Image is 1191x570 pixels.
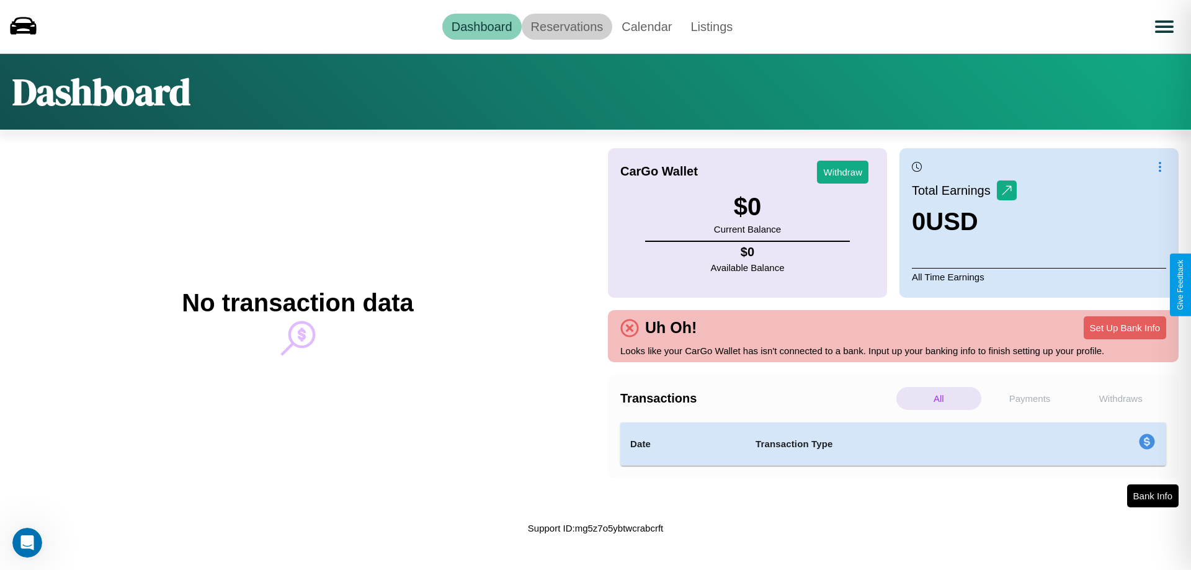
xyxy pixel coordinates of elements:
div: Give Feedback [1176,260,1185,310]
table: simple table [620,422,1166,466]
h3: 0 USD [912,208,1017,236]
h4: Date [630,437,736,452]
p: Withdraws [1078,387,1163,410]
p: Total Earnings [912,179,997,202]
h4: $ 0 [711,245,785,259]
h4: CarGo Wallet [620,164,698,179]
button: Bank Info [1127,484,1179,507]
h4: Transactions [620,391,893,406]
button: Open menu [1147,9,1182,44]
h4: Uh Oh! [639,319,703,337]
p: Payments [988,387,1073,410]
a: Listings [681,14,742,40]
a: Reservations [522,14,613,40]
p: Support ID: mg5z7o5ybtwcrabcrft [528,520,663,537]
p: Available Balance [711,259,785,276]
a: Dashboard [442,14,522,40]
p: All Time Earnings [912,268,1166,285]
h3: $ 0 [714,193,781,221]
a: Calendar [612,14,681,40]
button: Set Up Bank Info [1084,316,1166,339]
h2: No transaction data [182,289,413,317]
p: Current Balance [714,221,781,238]
button: Withdraw [817,161,868,184]
p: Looks like your CarGo Wallet has isn't connected to a bank. Input up your banking info to finish ... [620,342,1166,359]
iframe: Intercom live chat [12,528,42,558]
h1: Dashboard [12,66,190,117]
p: All [896,387,981,410]
h4: Transaction Type [756,437,1037,452]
